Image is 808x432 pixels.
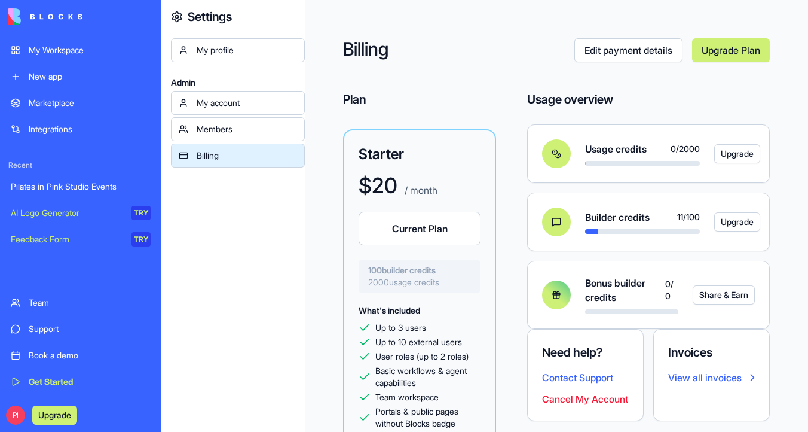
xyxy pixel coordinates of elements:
a: My account [171,91,305,115]
div: My Workspace [29,44,151,56]
span: PI [6,406,25,425]
span: Builder credits [585,210,650,224]
a: Marketplace [4,91,158,115]
div: My profile [197,44,297,56]
span: User roles (up to 2 roles) [375,351,469,363]
img: logo [8,8,82,25]
div: Members [197,123,297,135]
a: Upgrade [32,409,77,421]
a: Integrations [4,117,158,141]
span: Up to 3 users [375,322,426,334]
a: My profile [171,38,305,62]
span: 0 / 0 [665,278,678,302]
a: Support [4,317,158,341]
a: Team [4,291,158,315]
h2: Billing [343,38,574,62]
span: 11 / 100 [677,211,700,223]
div: Get Started [29,376,151,388]
button: Share & Earn [693,285,755,305]
h4: Plan [343,91,496,108]
div: New app [29,71,151,83]
a: Billing [171,144,305,168]
span: 100 builder credits [368,264,471,276]
div: Book a demo [29,349,151,361]
h4: Settings [188,8,232,25]
div: TRY [131,206,151,220]
a: Upgrade [714,212,740,232]
a: Feedback FormTRY [4,227,158,251]
button: Cancel My Account [542,392,628,406]
a: Edit payment details [574,38,682,62]
div: AI Logo Generator [11,207,123,219]
span: Portals & public pages without Blocks badge [375,406,480,430]
span: 0 / 2000 [671,143,700,155]
div: Billing [197,150,297,162]
a: Get Started [4,370,158,394]
div: Pilates in Pink Studio Events [11,181,151,193]
a: Upgrade [714,144,740,163]
span: Up to 10 external users [375,336,462,348]
span: Basic workflows & agent capabilities [375,365,480,389]
span: Admin [171,77,305,89]
a: AI Logo GeneratorTRY [4,201,158,225]
span: 2000 usage credits [368,276,471,288]
h4: Usage overview [527,91,613,108]
div: Feedback Form [11,233,123,245]
div: Integrations [29,123,151,135]
button: Upgrade [714,144,760,163]
h4: Invoices [668,344,755,361]
div: Support [29,323,151,335]
h1: $ 20 [359,174,397,197]
h4: Need help? [542,344,629,361]
span: What's included [359,305,420,315]
a: Book a demo [4,343,158,367]
a: Upgrade Plan [692,38,770,62]
a: My Workspace [4,38,158,62]
span: Bonus builder credits [585,276,665,305]
p: / month [402,183,437,197]
a: New app [4,65,158,89]
h3: Starter [359,145,480,164]
div: TRY [131,232,151,247]
a: Pilates in Pink Studio Events [4,175,158,199]
span: Usage credits [585,142,647,156]
button: Upgrade [714,212,760,232]
span: Team workspace [375,391,439,403]
button: Contact Support [542,370,613,385]
a: Members [171,117,305,141]
button: Current Plan [359,212,480,245]
a: View all invoices [668,370,755,385]
button: Upgrade [32,406,77,425]
div: Team [29,297,151,309]
span: Recent [4,160,158,170]
div: Marketplace [29,97,151,109]
div: My account [197,97,297,109]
